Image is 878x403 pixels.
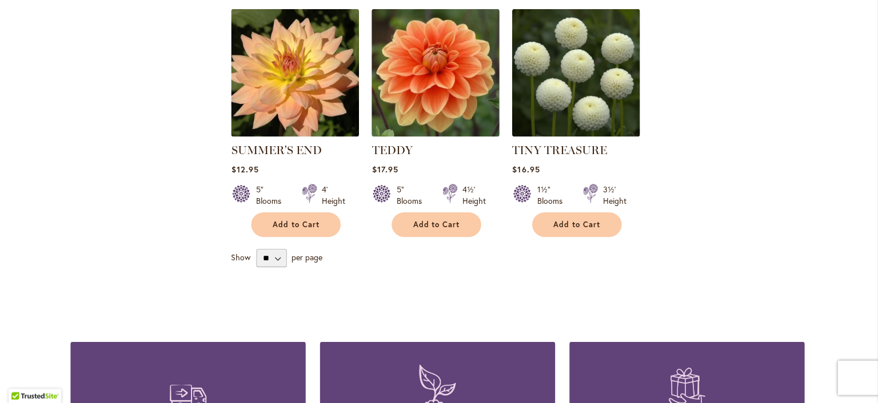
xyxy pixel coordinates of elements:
[233,129,361,140] a: SUMMER'S END
[513,144,608,158] a: TINY TREASURE
[233,10,361,138] img: SUMMER'S END
[414,220,461,230] span: Add to Cart
[513,10,641,138] img: TINY TREASURE
[393,213,482,237] button: Add to Cart
[554,220,601,230] span: Add to Cart
[373,129,501,140] a: Teddy
[604,184,627,207] div: 3½' Height
[513,129,641,140] a: TINY TREASURE
[373,144,414,158] a: TEDDY
[533,213,622,237] button: Add to Cart
[373,10,501,138] img: Teddy
[513,164,541,175] span: $16.95
[398,184,430,207] div: 5" Blooms
[294,252,325,263] span: per page
[324,184,347,207] div: 4' Height
[464,184,487,207] div: 4½' Height
[9,362,41,394] iframe: Launch Accessibility Center
[253,213,342,237] button: Add to Cart
[233,252,252,263] span: Show
[233,144,324,158] a: SUMMER'S END
[538,184,570,207] div: 1½" Blooms
[233,164,261,175] span: $12.95
[258,184,290,207] div: 5" Blooms
[373,164,400,175] span: $17.95
[274,220,321,230] span: Add to Cart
